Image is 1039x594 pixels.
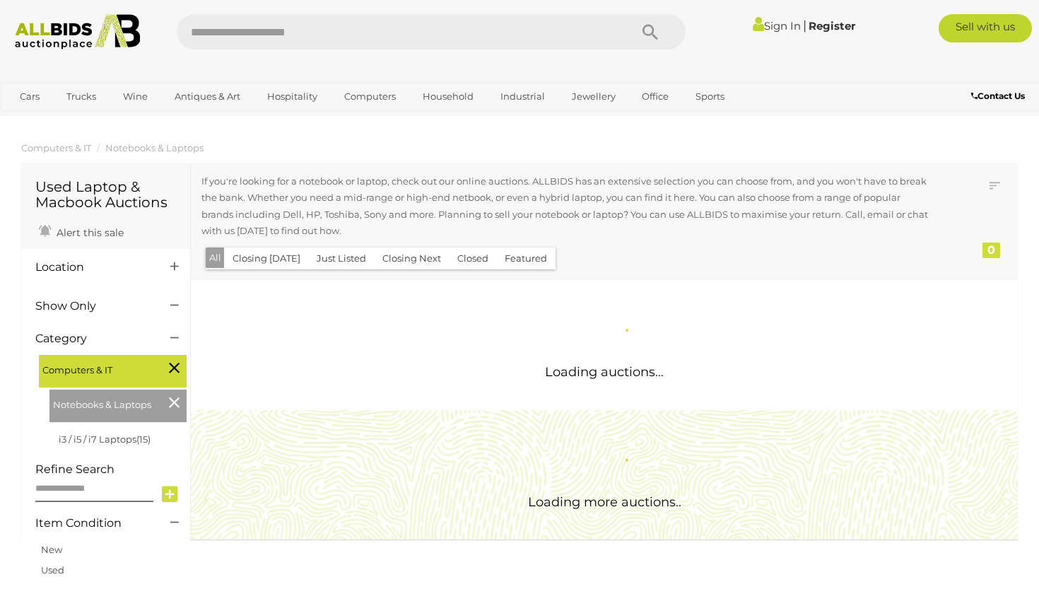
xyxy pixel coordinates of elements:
span: | [803,18,806,33]
b: Contact Us [971,91,1025,101]
a: Contact Us [971,88,1028,104]
a: Used [41,564,64,576]
button: Closing Next [374,248,450,269]
h4: Show Only [35,300,149,313]
h4: Category [35,332,149,345]
a: Computers & IT [21,142,91,153]
a: Office [633,85,678,108]
a: Sell with us [939,14,1032,42]
button: Search [615,14,686,49]
button: Featured [496,248,556,269]
div: 0 [982,243,1000,258]
a: Cars [11,85,49,108]
span: Alert this sale [53,226,124,239]
a: Trucks [57,85,105,108]
h4: Refine Search [35,463,187,476]
button: Closing [DATE] [224,248,309,269]
a: Household [413,85,483,108]
a: Register [809,19,855,33]
a: Hospitality [258,85,327,108]
span: Loading more auctions.. [528,494,681,510]
h4: Location [35,261,149,274]
a: Wine [114,85,157,108]
a: Notebooks & Laptops [105,142,204,153]
a: Sign In [753,19,801,33]
a: Industrial [491,85,554,108]
a: Computers [335,85,405,108]
h1: Used Laptop & Macbook Auctions [35,179,176,210]
span: Computers & IT [42,359,148,378]
a: Jewellery [563,85,625,108]
span: Notebooks & Laptops [53,393,159,413]
span: (15) [136,433,151,445]
h4: Item Condition [35,517,149,530]
div: If you're looking for a notebook or laptop, check out our online auctions. ALLBIDS has an extensi... [201,173,940,243]
button: All [206,248,225,268]
a: i3 / i5 / i7 Laptops(15) [59,433,151,445]
button: Closed [449,248,497,269]
a: Antiques & Art [165,85,250,108]
img: Allbids.com.au [8,14,148,49]
span: Loading auctions... [545,364,664,380]
button: Just Listed [308,248,375,269]
a: Alert this sale [35,221,127,242]
a: [GEOGRAPHIC_DATA] [11,108,129,132]
a: New [41,544,62,555]
a: Sports [686,85,734,108]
